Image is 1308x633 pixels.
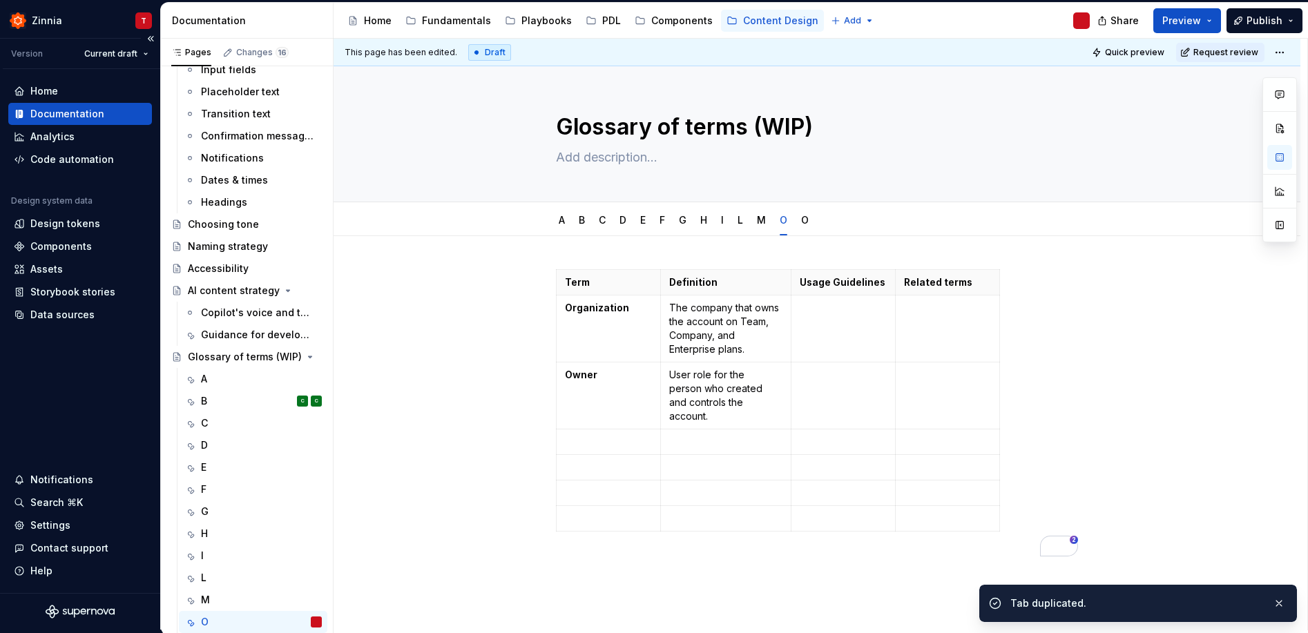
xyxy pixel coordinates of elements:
a: I [179,545,327,567]
div: Tab duplicated. [1010,596,1262,610]
div: Naming strategy [188,240,268,253]
button: ZinniaT [3,6,157,35]
div: Pages [171,47,211,58]
div: Notifications [30,473,93,487]
a: Fundamentals [400,10,497,32]
a: Headings [179,191,327,213]
span: This page has been edited. [345,47,457,58]
a: Transition text [179,103,327,125]
a: M [179,589,327,611]
button: Publish [1227,8,1302,33]
div: Accessibility [188,262,249,275]
div: PDL [602,14,621,28]
button: Share [1090,8,1148,33]
div: L [732,205,749,234]
a: Choosing tone [166,213,327,235]
span: 16 [276,47,289,58]
div: O [201,615,209,629]
strong: Owner [565,369,597,380]
a: L [738,214,743,226]
div: M [201,593,210,607]
div: F [654,205,671,234]
span: Preview [1162,14,1201,28]
div: E [201,460,206,474]
a: Design tokens [8,213,152,235]
div: Changes [236,47,289,58]
a: Components [629,10,718,32]
img: 45b30344-6175-44f5-928b-e1fa7fb9357c.png [10,12,26,29]
div: L [201,571,206,585]
button: Request review [1176,43,1264,62]
a: B [579,214,585,226]
a: Guidance for developers [179,324,327,346]
a: G [179,500,327,523]
a: Code automation [8,148,152,171]
a: Documentation [8,103,152,125]
a: H [700,214,707,226]
div: Documentation [30,107,104,121]
div: I [715,205,729,234]
div: G [673,205,692,234]
div: Headings [201,195,247,209]
button: Quick preview [1088,43,1171,62]
div: Storybook stories [30,285,115,299]
a: C [599,214,606,226]
div: B [573,205,590,234]
div: Choosing tone [188,217,259,231]
div: O [774,205,793,234]
div: Data sources [30,308,95,322]
div: Assets [30,262,63,276]
a: E [179,456,327,478]
span: Request review [1193,47,1258,58]
p: Related terms [904,275,991,289]
a: Assets [8,258,152,280]
a: G [679,214,686,226]
div: F [201,483,206,496]
button: Notifications [8,469,152,491]
button: Contact support [8,537,152,559]
a: Playbooks [499,10,577,32]
div: C [201,416,208,430]
div: Playbooks [521,14,572,28]
a: Accessibility [166,257,327,280]
div: Documentation [172,14,327,28]
a: Naming strategy [166,235,327,257]
a: Analytics [8,126,152,148]
div: Dates & times [201,173,268,187]
div: M [751,205,771,234]
span: Publish [1247,14,1282,28]
div: I [201,549,204,563]
div: H [695,205,713,234]
div: Code automation [30,153,114,166]
p: User role for the person who created and controls the account. [669,368,782,423]
a: Input fields [179,59,327,81]
a: Home [8,80,152,102]
div: Zinnia [32,14,62,28]
div: Glossary of terms (WIP) [188,350,302,364]
div: Design system data [11,195,93,206]
a: PDL [580,10,626,32]
div: C [315,394,318,408]
a: O [780,214,787,226]
button: Add [827,11,878,30]
svg: Supernova Logo [46,605,115,619]
div: AI content strategy [188,284,280,298]
a: Confirmation messages [179,125,327,147]
a: O [179,611,327,633]
div: Design tokens [30,217,100,231]
button: Search ⌘K [8,491,152,514]
div: Version [11,48,43,59]
button: Current draft [78,44,155,64]
div: Analytics [30,130,75,144]
div: Components [651,14,713,28]
div: Home [30,84,58,98]
div: E [635,205,651,234]
div: Home [364,14,392,28]
p: Term [565,275,652,289]
a: M [757,214,766,226]
span: Quick preview [1105,47,1164,58]
a: I [721,214,724,226]
div: A [201,372,207,386]
a: E [640,214,646,226]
